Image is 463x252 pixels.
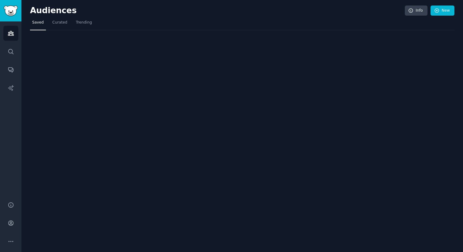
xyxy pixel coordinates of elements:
[52,20,67,25] span: Curated
[74,18,94,30] a: Trending
[30,18,46,30] a: Saved
[431,6,454,16] a: New
[76,20,92,25] span: Trending
[405,6,427,16] a: Info
[32,20,44,25] span: Saved
[50,18,70,30] a: Curated
[4,6,18,16] img: GummySearch logo
[30,6,405,16] h2: Audiences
